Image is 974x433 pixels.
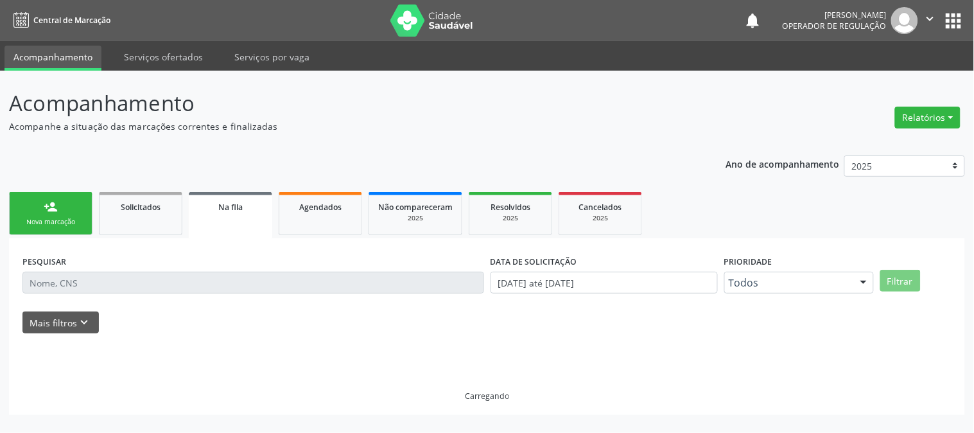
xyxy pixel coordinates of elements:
div: person_add [44,200,58,214]
div: 2025 [478,213,543,223]
a: Central de Marcação [9,10,110,31]
span: Central de Marcação [33,15,110,26]
a: Acompanhamento [4,46,101,71]
label: Prioridade [724,252,772,272]
input: Selecione um intervalo [491,272,718,294]
div: 2025 [568,213,632,223]
i:  [923,12,937,26]
p: Ano de acompanhamento [726,155,840,172]
div: Carregando [465,391,509,402]
span: Solicitados [121,202,161,213]
span: Agendados [299,202,342,213]
button:  [918,7,943,34]
img: img [891,7,918,34]
div: Nova marcação [19,217,83,227]
a: Serviços ofertados [115,46,212,68]
p: Acompanhe a situação das marcações correntes e finalizadas [9,119,678,133]
label: PESQUISAR [22,252,66,272]
input: Nome, CNS [22,272,484,294]
button: Filtrar [880,270,921,292]
span: Todos [729,276,848,289]
button: Mais filtroskeyboard_arrow_down [22,312,99,334]
div: [PERSON_NAME] [783,10,887,21]
span: Cancelados [579,202,622,213]
label: DATA DE SOLICITAÇÃO [491,252,577,272]
span: Não compareceram [378,202,453,213]
a: Serviços por vaga [225,46,318,68]
span: Operador de regulação [783,21,887,31]
span: Resolvidos [491,202,530,213]
span: Na fila [218,202,243,213]
button: apps [943,10,965,32]
i: keyboard_arrow_down [78,315,92,330]
button: notifications [744,12,762,30]
div: 2025 [378,213,453,223]
p: Acompanhamento [9,87,678,119]
button: Relatórios [895,107,961,128]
